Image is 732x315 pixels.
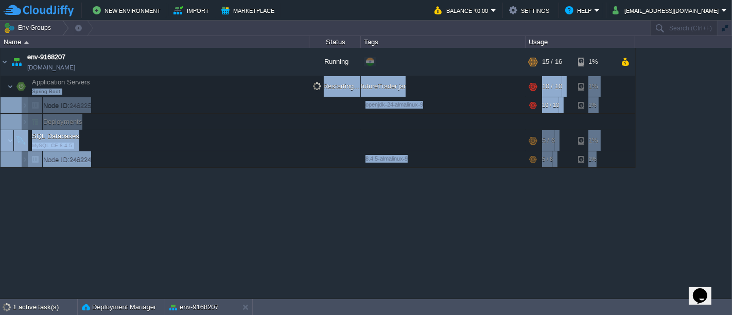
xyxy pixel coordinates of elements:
[578,48,612,76] div: 1%
[578,97,612,113] div: 1%
[578,76,612,97] div: 1%
[578,151,612,167] div: 1%
[22,151,28,167] img: AMDAwAAAACH5BAEAAAAALAAAAAABAAEAAAICRAEAOw==
[4,4,74,17] img: CloudJiffy
[169,302,219,312] button: env-9168207
[14,130,28,151] img: AMDAwAAAACH5BAEAAAAALAAAAAABAAEAAAICRAEAOw==
[42,101,93,110] span: 248225
[82,302,156,312] button: Deployment Manager
[509,4,552,16] button: Settings
[32,89,60,95] span: Spring Boot
[93,4,164,16] button: New Environment
[7,76,13,97] img: AMDAwAAAACH5BAEAAAAALAAAAAABAAEAAAICRAEAOw==
[365,101,423,108] span: openjdk-24-almalinux-9
[42,155,93,164] span: 248224
[24,41,29,44] img: AMDAwAAAACH5BAEAAAAALAAAAAABAAEAAAICRAEAOw==
[7,130,13,151] img: AMDAwAAAACH5BAEAAAAALAAAAAABAAEAAAICRAEAOw==
[14,76,28,97] img: AMDAwAAAACH5BAEAAAAALAAAAAABAAEAAAICRAEAOw==
[1,36,309,48] div: Name
[578,130,612,151] div: 1%
[31,78,92,86] span: Application Servers
[4,21,55,35] button: Env Groups
[31,132,81,141] span: SQL Databases
[28,151,42,167] img: AMDAwAAAACH5BAEAAAAALAAAAAABAAEAAAICRAEAOw==
[565,4,595,16] button: Help
[434,4,491,16] button: Balance ₹0.00
[42,101,93,110] a: Node ID:248225
[31,132,81,140] a: SQL DatabasesMySQL CE 8.4.5
[542,76,562,97] div: 10 / 10
[28,97,42,113] img: AMDAwAAAACH5BAEAAAAALAAAAAABAAEAAAICRAEAOw==
[32,143,72,149] span: MySQL CE 8.4.5
[613,4,722,16] button: [EMAIL_ADDRESS][DOMAIN_NAME]
[42,155,93,164] a: Node ID:248224
[1,48,9,76] img: AMDAwAAAACH5BAEAAAAALAAAAAABAAEAAAICRAEAOw==
[43,155,69,163] span: Node ID:
[28,114,42,130] img: AMDAwAAAACH5BAEAAAAALAAAAAABAAEAAAICRAEAOw==
[22,114,28,130] img: AMDAwAAAACH5BAEAAAAALAAAAAABAAEAAAICRAEAOw==
[173,4,212,16] button: Import
[313,82,360,90] span: Restarting...
[221,4,277,16] button: Marketplace
[22,97,28,113] img: AMDAwAAAACH5BAEAAAAALAAAAAABAAEAAAICRAEAOw==
[542,97,559,113] div: 10 / 10
[365,155,408,162] span: 8.4.5-almalinux-9
[310,36,360,48] div: Status
[526,36,635,48] div: Usage
[42,117,84,126] a: Deployments
[361,76,526,97] div: futureTrader.jar
[27,62,75,73] a: [DOMAIN_NAME]
[31,78,92,86] a: Application ServersSpring Boot
[43,101,69,109] span: Node ID:
[689,274,722,305] iframe: chat widget
[542,48,562,76] div: 15 / 16
[542,151,553,167] div: 5 / 6
[542,130,555,151] div: 5 / 6
[27,52,65,62] a: env-9168207
[309,48,361,76] div: Running
[9,48,24,76] img: AMDAwAAAACH5BAEAAAAALAAAAAABAAEAAAICRAEAOw==
[361,36,525,48] div: Tags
